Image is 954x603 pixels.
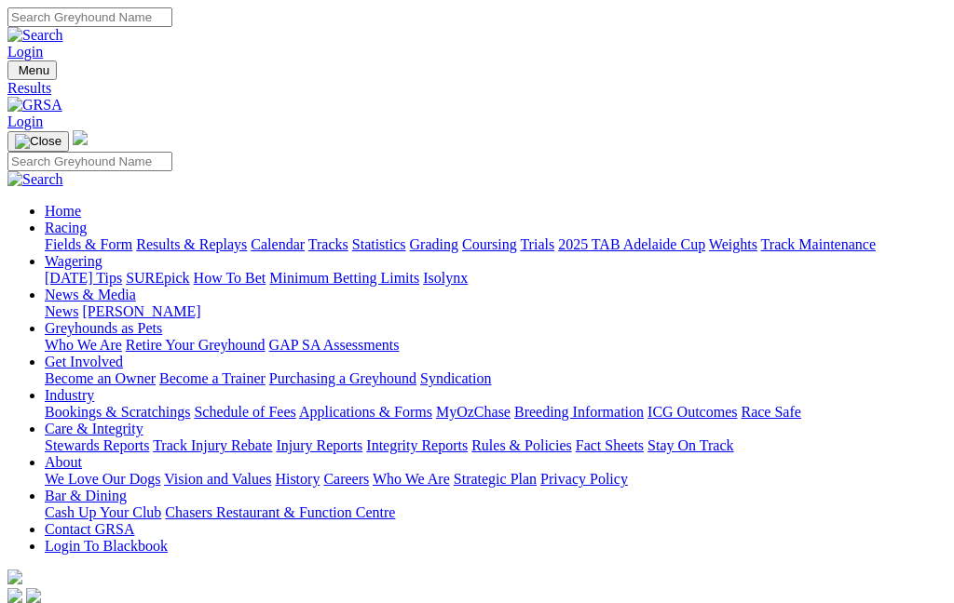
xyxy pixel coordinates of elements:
div: Industry [45,404,947,421]
a: Track Maintenance [761,236,876,252]
img: Search [7,171,63,188]
a: Syndication [420,370,491,386]
a: 2025 TAB Adelaide Cup [558,236,705,252]
a: Fields & Form [45,236,132,252]
a: Privacy Policy [540,471,628,487]
input: Search [7,7,172,27]
a: Cash Up Your Club [45,504,161,520]
button: Toggle navigation [7,60,57,80]
a: Coursing [462,236,517,252]
a: MyOzChase [436,404,511,420]
a: Minimum Betting Limits [269,270,419,286]
a: Breeding Information [514,404,644,420]
a: We Love Our Dogs [45,471,160,487]
a: Results [7,80,947,97]
a: Injury Reports [276,437,362,453]
a: [DATE] Tips [45,270,122,286]
div: News & Media [45,303,947,320]
div: About [45,471,947,488]
a: Bar & Dining [45,488,127,503]
a: Grading [410,236,458,252]
a: How To Bet [194,270,266,286]
img: facebook.svg [7,588,22,603]
a: Isolynx [423,270,468,286]
img: Close [15,134,61,149]
a: Become a Trainer [159,370,266,386]
a: About [45,454,82,470]
a: Bookings & Scratchings [45,404,190,420]
a: GAP SA Assessments [269,337,400,353]
a: Tracks [308,236,348,252]
a: Calendar [251,236,305,252]
a: ICG Outcomes [647,404,737,420]
a: News [45,303,78,319]
a: Racing [45,220,87,235]
a: News & Media [45,287,136,302]
a: Who We Are [45,337,122,353]
a: Integrity Reports [366,437,468,453]
a: Contact GRSA [45,521,134,537]
div: Greyhounds as Pets [45,337,947,354]
div: Get Involved [45,370,947,387]
span: Menu [19,63,49,77]
a: Login To Blackbook [45,538,168,554]
img: GRSA [7,97,62,114]
img: Search [7,27,63,44]
a: Login [7,114,43,129]
a: Stewards Reports [45,437,149,453]
a: Wagering [45,253,102,269]
a: SUREpick [126,270,189,286]
a: Get Involved [45,354,123,369]
a: Schedule of Fees [194,404,295,420]
img: logo-grsa-white.png [7,569,22,584]
a: Statistics [352,236,406,252]
a: Home [45,203,81,219]
a: Chasers Restaurant & Function Centre [165,504,395,520]
input: Search [7,152,172,171]
a: Fact Sheets [576,437,644,453]
img: twitter.svg [26,588,41,603]
a: History [275,471,320,487]
a: Results & Replays [136,236,247,252]
a: Retire Your Greyhound [126,337,266,353]
a: Stay On Track [647,437,733,453]
a: Rules & Policies [471,437,572,453]
button: Toggle navigation [7,131,69,152]
a: Track Injury Rebate [153,437,272,453]
a: Race Safe [741,404,800,420]
a: Login [7,44,43,60]
div: Wagering [45,270,947,287]
a: Greyhounds as Pets [45,320,162,336]
a: Applications & Forms [299,404,432,420]
a: Become an Owner [45,370,156,386]
a: Who We Are [373,471,450,487]
a: Vision and Values [164,471,271,487]
img: logo-grsa-white.png [73,130,88,145]
a: Care & Integrity [45,421,143,436]
a: Careers [323,471,369,487]
div: Care & Integrity [45,437,947,454]
a: Industry [45,387,94,403]
a: Strategic Plan [454,471,537,487]
div: Bar & Dining [45,504,947,521]
a: [PERSON_NAME] [82,303,200,319]
a: Purchasing a Greyhound [269,370,416,386]
a: Weights [709,236,757,252]
a: Trials [520,236,554,252]
div: Racing [45,236,947,253]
